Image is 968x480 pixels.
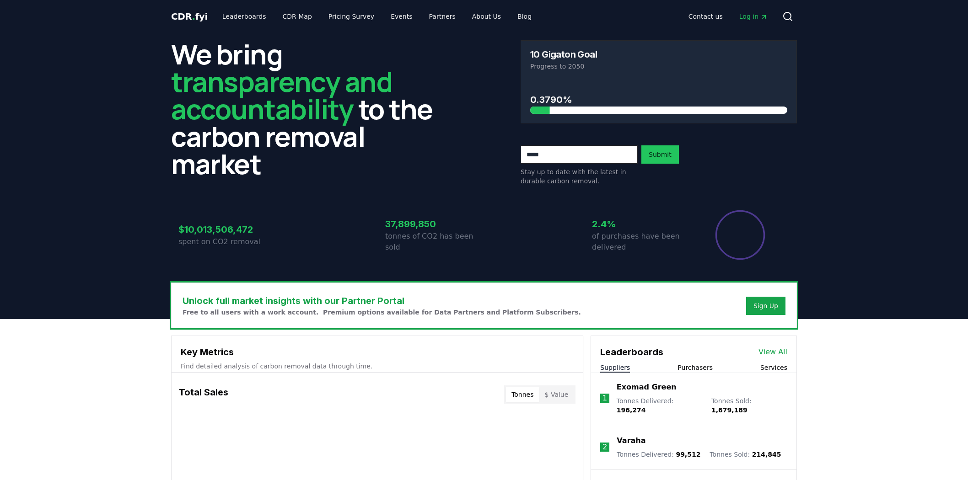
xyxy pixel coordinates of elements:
[530,62,787,71] p: Progress to 2050
[178,236,277,247] p: spent on CO2 removal
[171,40,447,177] h2: We bring to the carbon removal market
[422,8,463,25] a: Partners
[600,363,630,372] button: Suppliers
[678,363,713,372] button: Purchasers
[617,450,700,459] p: Tonnes Delivered :
[521,167,638,186] p: Stay up to date with the latest in durable carbon removal.
[530,93,787,107] h3: 0.3790%
[183,294,581,308] h3: Unlock full market insights with our Partner Portal
[602,442,607,453] p: 2
[753,301,778,310] a: Sign Up
[539,387,574,402] button: $ Value
[711,396,787,415] p: Tonnes Sold :
[179,385,228,404] h3: Total Sales
[746,297,785,315] button: Sign Up
[681,8,730,25] a: Contact us
[181,345,574,359] h3: Key Metrics
[215,8,274,25] a: Leaderboards
[617,406,646,414] span: 196,274
[752,451,781,458] span: 214,845
[758,347,787,357] a: View All
[732,8,775,25] a: Log in
[715,209,766,261] div: Percentage of sales delivered
[385,217,484,231] h3: 37,899,850
[275,8,319,25] a: CDR Map
[739,12,768,21] span: Log in
[641,145,679,164] button: Submit
[465,8,508,25] a: About Us
[617,435,645,446] a: Varaha
[215,8,539,25] nav: Main
[321,8,382,25] a: Pricing Survey
[171,63,392,128] span: transparency and accountability
[192,11,195,22] span: .
[592,231,691,253] p: of purchases have been delivered
[530,50,597,59] h3: 10 Gigaton Goal
[681,8,775,25] nav: Main
[760,363,787,372] button: Services
[617,382,677,393] a: Exomad Green
[383,8,419,25] a: Events
[617,396,702,415] p: Tonnes Delivered :
[510,8,539,25] a: Blog
[385,231,484,253] p: tonnes of CO2 has been sold
[710,450,781,459] p: Tonnes Sold :
[178,223,277,236] h3: $10,013,506,472
[600,345,663,359] h3: Leaderboards
[711,406,748,414] span: 1,679,189
[506,387,539,402] button: Tonnes
[602,393,607,404] p: 1
[171,11,208,22] span: CDR fyi
[171,10,208,23] a: CDR.fyi
[676,451,700,458] span: 99,512
[183,308,581,317] p: Free to all users with a work account. Premium options available for Data Partners and Platform S...
[592,217,691,231] h3: 2.4%
[181,362,574,371] p: Find detailed analysis of carbon removal data through time.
